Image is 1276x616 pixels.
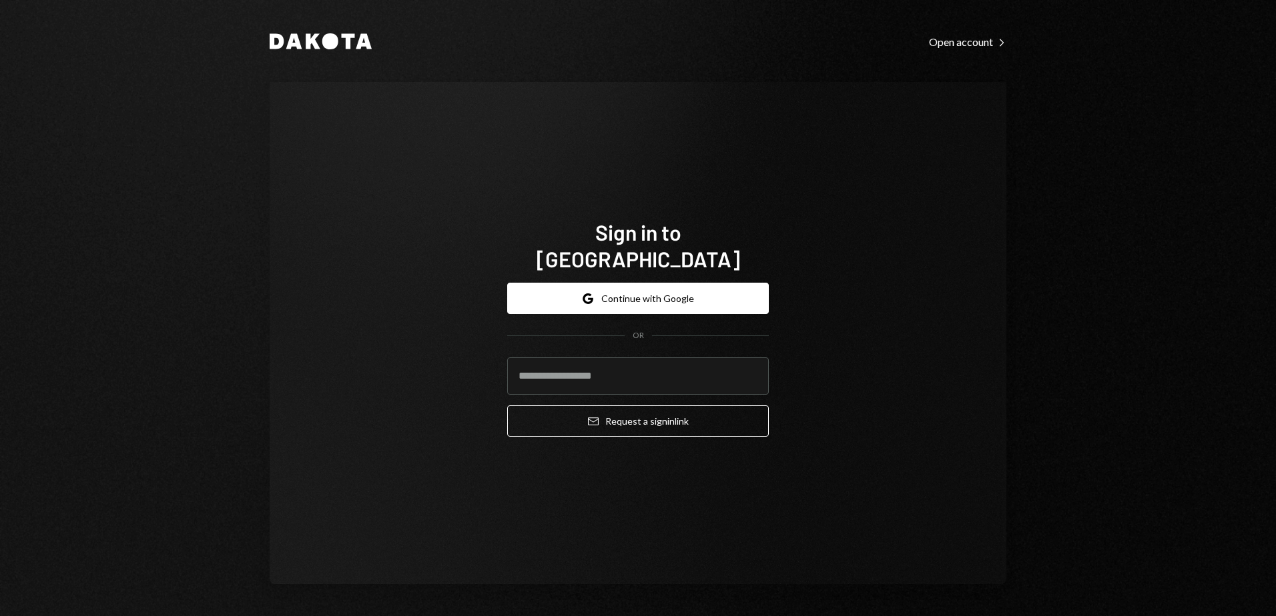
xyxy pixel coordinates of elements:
[929,35,1006,49] div: Open account
[507,283,769,314] button: Continue with Google
[507,405,769,437] button: Request a signinlink
[507,219,769,272] h1: Sign in to [GEOGRAPHIC_DATA]
[633,330,644,341] div: OR
[929,34,1006,49] a: Open account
